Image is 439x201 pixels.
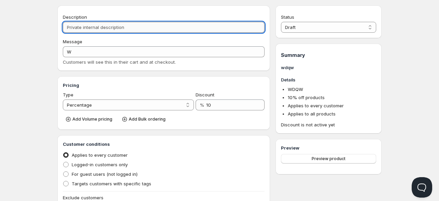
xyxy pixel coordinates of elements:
[63,14,87,20] span: Description
[281,144,376,151] h3: Preview
[288,103,344,108] span: Applies to every customer
[281,52,376,59] h1: Summary
[63,59,176,65] span: Customers will see this in their cart and at checkout.
[72,181,151,186] span: Targets customers with specific tags
[196,92,214,97] span: Discount
[281,121,376,128] span: Discount is not active yet
[72,117,112,122] span: Add Volume pricing
[288,87,303,92] span: WDQW
[288,111,336,117] span: Applies to all products
[129,117,166,122] span: Add Bulk ordering
[72,171,138,177] span: For guest users (not logged in)
[72,162,128,167] span: Logged-in customers only
[312,156,345,161] span: Preview product
[281,154,376,164] button: Preview product
[63,39,82,44] span: Message
[288,95,325,100] span: 10 % off products
[63,92,73,97] span: Type
[63,195,103,200] span: Exclude customers
[63,82,265,89] h3: Pricing
[63,22,265,33] input: Private internal description
[281,64,376,71] h3: wdqw
[72,152,128,158] span: Applies to every customer
[281,76,376,83] h3: Details
[63,141,265,148] h3: Customer conditions
[119,114,170,124] button: Add Bulk ordering
[63,114,116,124] button: Add Volume pricing
[200,102,204,108] span: %
[412,177,432,198] iframe: Help Scout Beacon - Open
[281,14,294,20] span: Status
